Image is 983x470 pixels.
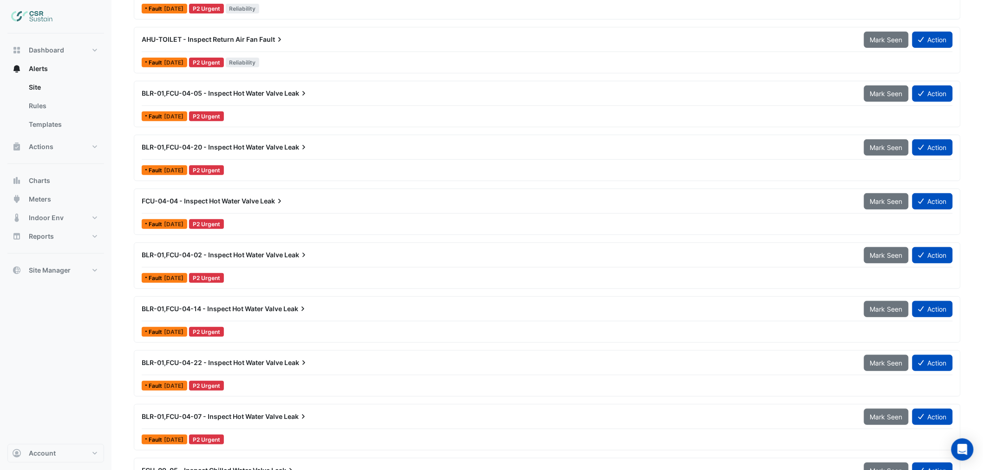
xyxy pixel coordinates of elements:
span: Fault [259,35,284,44]
app-icon: Indoor Env [12,213,21,222]
button: Dashboard [7,41,104,59]
a: Rules [21,97,104,115]
span: Tue 23-Sep-2025 09:45 IST [164,328,183,335]
span: Fault [149,168,164,173]
span: Mark Seen [870,305,903,313]
span: Fault [149,114,164,119]
button: Mark Seen [864,409,909,425]
span: Charts [29,176,50,185]
div: P2 Urgent [189,58,224,67]
span: Fault [149,60,164,65]
span: Leak [283,304,308,313]
span: Tue 23-Sep-2025 13:30 IST [164,113,183,120]
div: Open Intercom Messenger [951,438,974,461]
div: P2 Urgent [189,111,224,121]
span: Tue 23-Sep-2025 12:00 IST [164,167,183,174]
div: P2 Urgent [189,273,224,283]
app-icon: Site Manager [12,266,21,275]
span: Reliability [226,58,260,67]
button: Site Manager [7,261,104,280]
button: Indoor Env [7,209,104,227]
span: Leak [284,412,308,421]
span: Mark Seen [870,36,903,44]
span: Fault [149,329,164,335]
div: Alerts [7,78,104,137]
span: BLR-01,FCU-04-20 - Inspect Hot Water Valve [142,143,283,151]
span: Account [29,449,56,458]
span: Leak [284,358,308,367]
button: Action [912,139,953,156]
span: Mark Seen [870,413,903,421]
span: Wed 24-Sep-2025 07:15 IST [164,59,183,66]
span: Tue 23-Sep-2025 09:30 IST [164,436,183,443]
button: Mark Seen [864,193,909,209]
button: Mark Seen [864,355,909,371]
app-icon: Meters [12,195,21,204]
span: Fault [149,383,164,389]
span: Reports [29,232,54,241]
a: Site [21,78,104,97]
span: Mark Seen [870,197,903,205]
span: Mark Seen [870,90,903,98]
button: Actions [7,137,104,156]
span: Mark Seen [870,359,903,367]
span: BLR-01,FCU-04-07 - Inspect Hot Water Valve [142,412,282,420]
a: Templates [21,115,104,134]
span: AHU-TOILET - Inspect Return Air Fan [142,35,258,43]
span: Indoor Env [29,213,64,222]
button: Mark Seen [864,247,909,263]
button: Meters [7,190,104,209]
button: Alerts [7,59,104,78]
span: Meters [29,195,51,204]
span: Alerts [29,64,48,73]
span: Site Manager [29,266,71,275]
div: P2 Urgent [189,381,224,391]
app-icon: Reports [12,232,21,241]
app-icon: Dashboard [12,46,21,55]
div: P2 Urgent [189,435,224,444]
span: Fault [149,437,164,443]
button: Action [912,193,953,209]
button: Action [912,85,953,102]
app-icon: Alerts [12,64,21,73]
span: Mark Seen [870,251,903,259]
span: Fault [149,222,164,227]
span: FCU-04-04 - Inspect Hot Water Valve [142,197,259,205]
span: Fault [149,275,164,281]
div: P2 Urgent [189,4,224,13]
button: Action [912,409,953,425]
app-icon: Charts [12,176,21,185]
button: Mark Seen [864,32,909,48]
span: Reliability [226,4,260,13]
span: Tue 23-Sep-2025 11:30 IST [164,274,183,281]
button: Mark Seen [864,85,909,102]
span: Leak [284,143,308,152]
span: Tue 23-Sep-2025 12:00 IST [164,221,183,228]
button: Account [7,444,104,463]
span: BLR-01,FCU-04-02 - Inspect Hot Water Valve [142,251,283,259]
div: P2 Urgent [189,219,224,229]
span: Mark Seen [870,144,903,151]
button: Mark Seen [864,301,909,317]
app-icon: Actions [12,142,21,151]
button: Action [912,355,953,371]
span: Leak [284,250,308,260]
button: Action [912,247,953,263]
span: Actions [29,142,53,151]
span: Fault [149,6,164,12]
button: Mark Seen [864,139,909,156]
span: BLR-01,FCU-04-14 - Inspect Hot Water Valve [142,305,282,313]
span: Dashboard [29,46,64,55]
span: Leak [284,89,308,98]
span: Tue 23-Sep-2025 09:45 IST [164,382,183,389]
img: Company Logo [11,7,53,26]
span: BLR-01,FCU-04-22 - Inspect Hot Water Valve [142,359,283,366]
div: P2 Urgent [189,165,224,175]
div: P2 Urgent [189,327,224,337]
span: Leak [260,196,284,206]
button: Action [912,32,953,48]
button: Action [912,301,953,317]
span: Wed 24-Sep-2025 07:15 IST [164,5,183,12]
span: BLR-01,FCU-04-05 - Inspect Hot Water Valve [142,89,283,97]
button: Reports [7,227,104,246]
